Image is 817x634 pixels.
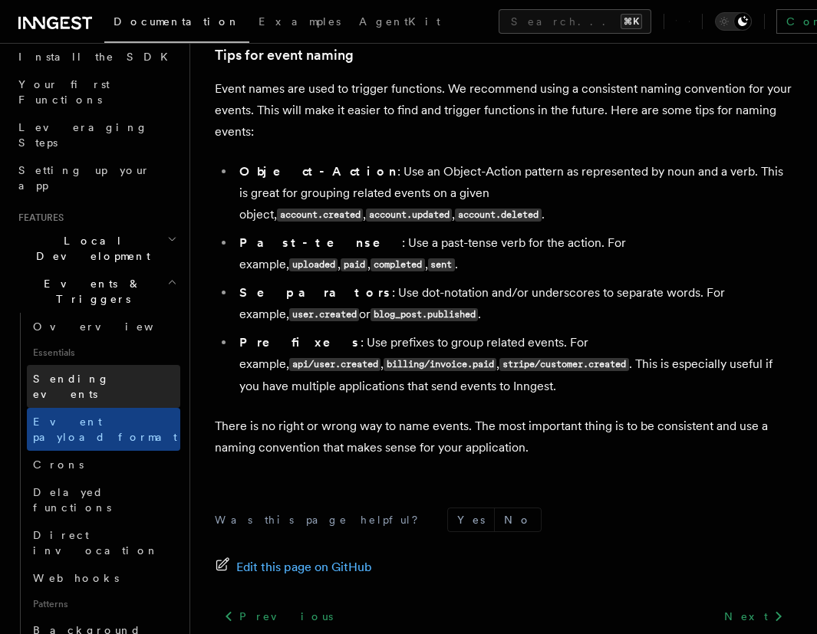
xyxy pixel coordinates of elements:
[18,121,148,149] span: Leveraging Steps
[455,209,541,222] code: account.deleted
[27,521,180,564] a: Direct invocation
[235,332,792,397] li: : Use prefixes to group related events. For example, , , . This is especially useful if you have ...
[27,340,180,365] span: Essentials
[371,308,478,321] code: blog_post.published
[33,458,84,471] span: Crons
[12,276,167,307] span: Events & Triggers
[384,358,496,371] code: billing/invoice.paid
[366,209,452,222] code: account.updated
[359,15,440,28] span: AgentKit
[18,51,177,63] span: Install the SDK
[239,285,392,300] strong: Separators
[341,258,367,271] code: paid
[715,603,792,630] a: Next
[27,592,180,616] span: Patterns
[277,209,363,222] code: account.created
[715,12,752,31] button: Toggle dark mode
[33,320,191,333] span: Overview
[27,313,180,340] a: Overview
[371,258,424,271] code: completed
[27,365,180,408] a: Sending events
[33,416,177,443] span: Event payload format
[27,564,180,592] a: Webhooks
[259,15,341,28] span: Examples
[215,512,429,527] p: Was this page helpful?
[495,508,541,531] button: No
[215,44,354,66] a: Tips for event naming
[12,270,180,313] button: Events & Triggers
[235,161,792,226] li: : Use an Object-Action pattern as represented by noun and a verb. This is great for grouping rela...
[428,258,455,271] code: sent
[12,227,180,270] button: Local Development
[33,572,119,584] span: Webhooks
[215,416,792,458] p: There is no right or wrong way to name events. The most important thing is to be consistent and u...
[104,5,249,43] a: Documentation
[499,9,651,34] button: Search...⌘K
[33,529,159,557] span: Direct invocation
[289,308,359,321] code: user.created
[249,5,350,41] a: Examples
[12,71,180,113] a: Your first Functions
[236,557,372,578] span: Edit this page on GitHub
[33,486,111,514] span: Delayed functions
[12,113,180,156] a: Leveraging Steps
[27,478,180,521] a: Delayed functions
[289,258,338,271] code: uploaded
[239,164,397,179] strong: Object-Action
[239,235,402,250] strong: Past-tense
[448,508,494,531] button: Yes
[235,282,792,326] li: : Use dot-notation and/or underscores to separate words. For example, or .
[12,233,167,264] span: Local Development
[239,335,361,350] strong: Prefixes
[33,373,110,400] span: Sending events
[499,358,628,371] code: stripe/customer.created
[215,78,792,143] p: Event names are used to trigger functions. We recommend using a consistent naming convention for ...
[18,164,150,192] span: Setting up your app
[350,5,450,41] a: AgentKit
[114,15,240,28] span: Documentation
[215,557,372,578] a: Edit this page on GitHub
[215,603,341,630] a: Previous
[235,232,792,276] li: : Use a past-tense verb for the action. For example, , , , .
[27,408,180,451] a: Event payload format
[27,451,180,478] a: Crons
[18,78,110,106] span: Your first Functions
[12,43,180,71] a: Install the SDK
[621,14,642,29] kbd: ⌘K
[289,358,380,371] code: api/user.created
[12,212,64,224] span: Features
[12,156,180,199] a: Setting up your app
